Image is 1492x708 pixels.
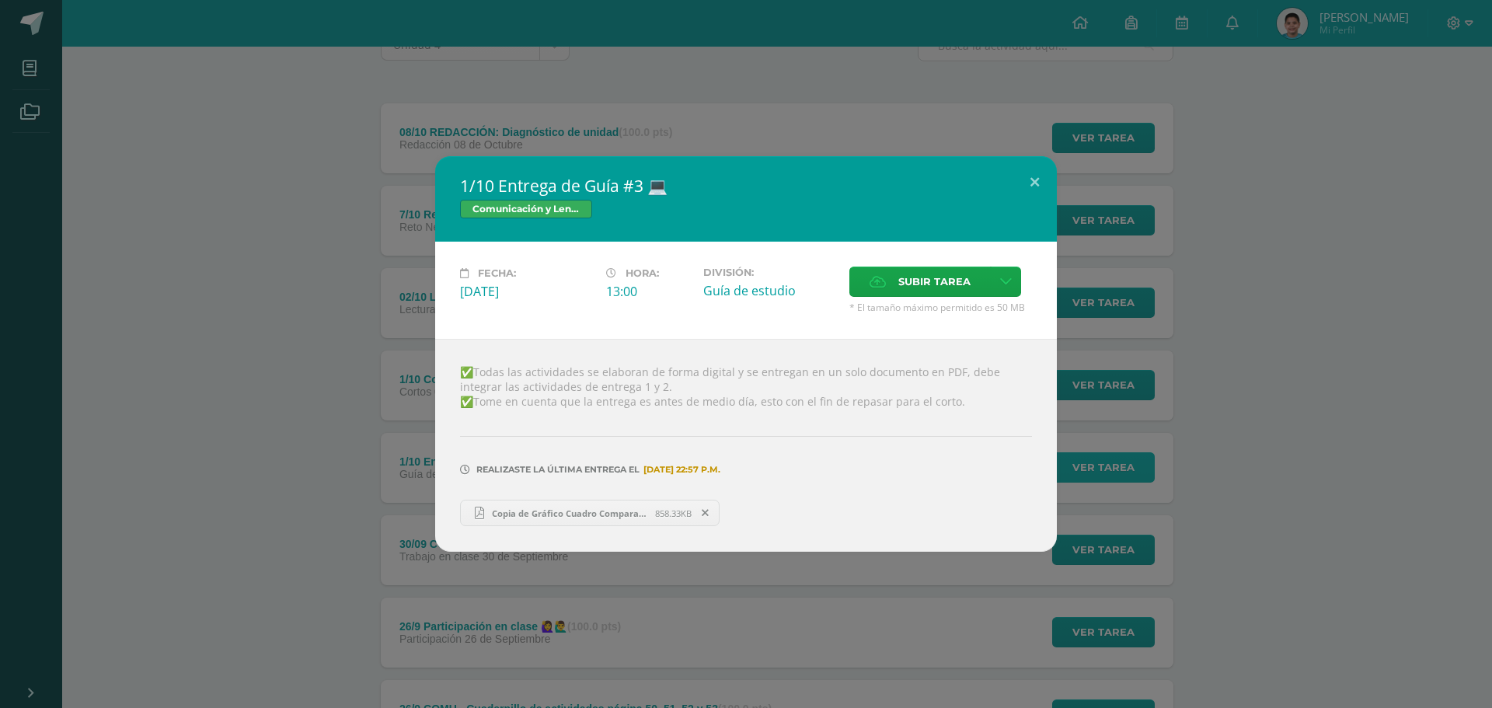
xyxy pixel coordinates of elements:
[703,282,837,299] div: Guía de estudio
[460,283,594,300] div: [DATE]
[1013,156,1057,209] button: Close (Esc)
[484,507,655,519] span: Copia de Gráfico Cuadro Comparativo Ideas Orgánico Café.pdf
[435,339,1057,552] div: ✅Todas las actividades se elaboran de forma digital y se entregan en un solo documento en PDF, de...
[849,301,1032,314] span: * El tamaño máximo permitido es 50 MB
[703,267,837,278] label: División:
[898,267,971,296] span: Subir tarea
[460,175,1032,197] h2: 1/10 Entrega de Guía #3 💻
[460,500,720,526] a: Copia de Gráfico Cuadro Comparativo Ideas Orgánico Café.pdf 858.33KB
[626,267,659,279] span: Hora:
[640,469,720,470] span: [DATE] 22:57 p.m.
[606,283,691,300] div: 13:00
[476,464,640,475] span: Realizaste la última entrega el
[460,200,592,218] span: Comunicación y Lenguaje
[478,267,516,279] span: Fecha:
[692,504,719,521] span: Remover entrega
[655,507,692,519] span: 858.33KB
